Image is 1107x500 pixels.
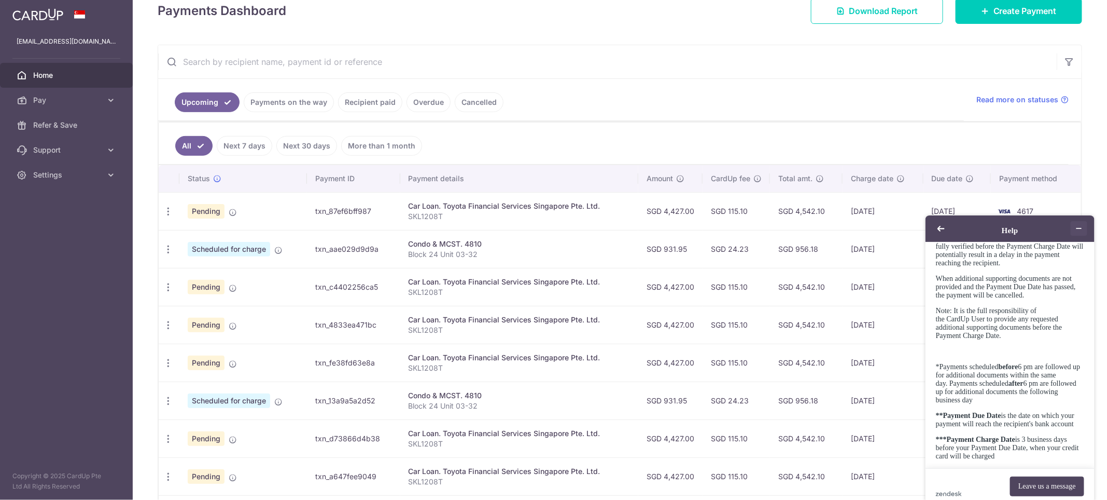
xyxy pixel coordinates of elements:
[703,420,770,457] td: SGD 115.10
[843,344,923,382] td: [DATE]
[17,36,116,47] p: [EMAIL_ADDRESS][DOMAIN_NAME]
[407,92,451,112] a: Overdue
[638,230,703,268] td: SGD 931.95
[993,5,1057,17] span: Create Payment
[307,192,400,230] td: txn_87ef6bff987
[991,165,1081,192] th: Payment method
[409,211,630,222] p: SKL1208T
[849,5,918,17] span: Download Report
[33,120,102,130] span: Refer & Save
[770,306,843,344] td: SGD 4,542.10
[409,325,630,335] p: SKL1208T
[409,401,630,411] p: Block 24 Unit 03-32
[23,7,45,17] span: Help
[12,8,63,21] img: CardUp
[33,95,102,105] span: Pay
[188,318,225,332] span: Pending
[638,344,703,382] td: SGD 4,427.00
[455,92,503,112] a: Cancelled
[409,439,630,449] p: SKL1208T
[770,344,843,382] td: SGD 4,542.10
[338,92,402,112] a: Recipient paid
[409,428,630,439] div: Car Loan. Toyota Financial Services Singapore Pte. Ltd.
[400,165,639,192] th: Payment details
[158,45,1057,78] input: Search by recipient name, payment id or reference
[770,230,843,268] td: SGD 956.18
[638,420,703,457] td: SGD 4,427.00
[409,315,630,325] div: Car Loan. Toyota Financial Services Singapore Pte. Ltd.
[409,477,630,487] p: SKL1208T
[843,382,923,420] td: [DATE]
[188,173,210,184] span: Status
[307,344,400,382] td: txn_fe38fd63e8a
[307,420,400,457] td: txn_d73866d4b38
[307,382,400,420] td: txn_13a9a5a2d52
[276,136,337,156] a: Next 30 days
[409,466,630,477] div: Car Loan. Toyota Financial Services Singapore Pte. Ltd.
[976,94,1059,105] span: Read more on statuses
[188,280,225,294] span: Pending
[703,382,770,420] td: SGD 24.23
[638,268,703,306] td: SGD 4,427.00
[33,145,102,155] span: Support
[307,165,400,192] th: Payment ID
[33,70,102,80] span: Home
[188,204,225,219] span: Pending
[409,363,630,373] p: SKL1208T
[244,92,334,112] a: Payments on the way
[778,173,812,184] span: Total amt.
[409,390,630,401] div: Condo & MCST. 4810
[409,353,630,363] div: Car Loan. Toyota Financial Services Singapore Pte. Ltd.
[843,192,923,230] td: [DATE]
[158,2,286,20] h4: Payments Dashboard
[217,136,272,156] a: Next 7 days
[307,268,400,306] td: txn_c4402256ca5
[703,268,770,306] td: SGD 115.10
[770,268,843,306] td: SGD 4,542.10
[770,457,843,495] td: SGD 4,542.10
[843,268,923,306] td: [DATE]
[307,230,400,268] td: txn_aae029d9d9a
[976,94,1069,105] a: Read more on statuses
[188,431,225,446] span: Pending
[409,287,630,298] p: SKL1208T
[647,173,673,184] span: Amount
[175,136,213,156] a: All
[409,239,630,249] div: Condo & MCST. 4810
[913,203,1107,500] iframe: Find more information here
[770,382,843,420] td: SGD 956.18
[843,306,923,344] td: [DATE]
[307,306,400,344] td: txn_4833ea471bc
[932,173,963,184] span: Due date
[711,173,750,184] span: CardUp fee
[638,457,703,495] td: SGD 4,427.00
[851,173,893,184] span: Charge date
[770,192,843,230] td: SGD 4,542.10
[843,457,923,495] td: [DATE]
[703,306,770,344] td: SGD 115.10
[703,230,770,268] td: SGD 24.23
[638,192,703,230] td: SGD 4,427.00
[33,170,102,180] span: Settings
[188,242,270,256] span: Scheduled for charge
[638,306,703,344] td: SGD 4,427.00
[703,457,770,495] td: SGD 115.10
[923,192,991,230] td: [DATE]
[409,201,630,211] div: Car Loan. Toyota Financial Services Singapore Pte. Ltd.
[175,92,240,112] a: Upcoming
[638,382,703,420] td: SGD 931.95
[188,356,225,370] span: Pending
[770,420,843,457] td: SGD 4,542.10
